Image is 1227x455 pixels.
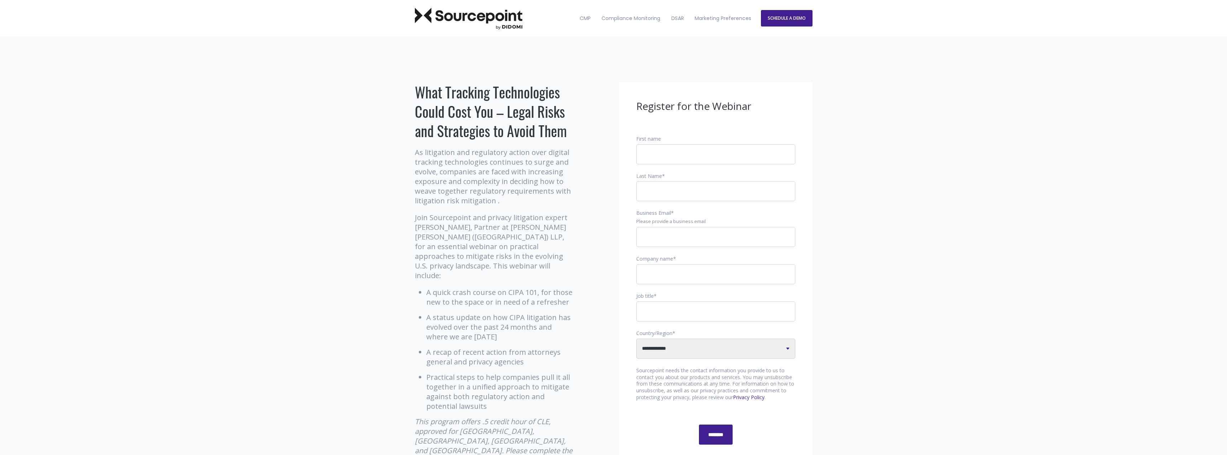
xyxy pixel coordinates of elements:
[426,347,574,367] li: A recap of recent action from attorneys general and privacy agencies
[575,3,595,34] a: CMP
[636,292,654,299] span: Job title
[597,3,665,34] a: Compliance Monitoring
[636,255,673,262] span: Company name
[636,367,795,401] p: Sourcepoint needs the contact information you provide to us to contact you about our products and...
[426,287,574,307] li: A quick crash course on CIPA 101, for those new to the space or in need of a refresher
[426,313,574,342] li: A status update on how CIPA litigation has evolved over the past 24 months and where we are [DATE]
[415,82,574,140] h1: What Tracking Technologies Could Cost You – Legal Risks and Strategies to Avoid Them
[761,10,813,26] a: SCHEDULE A DEMO
[415,213,574,280] p: Join Sourcepoint and privacy litigation expert [PERSON_NAME], Partner at [PERSON_NAME] [PERSON_NA...
[690,3,756,34] a: Marketing Preferences
[636,100,795,113] h3: Register for the Webinar
[426,372,574,411] li: Practical steps to help companies pull it all together in a unified approach to mitigate against ...
[415,8,522,29] img: Sourcepoint Logo Dark
[733,394,765,401] a: Privacy Policy
[636,173,662,179] span: Last Name
[636,218,795,225] legend: Please provide a business email
[575,3,756,34] nav: Desktop navigation
[415,147,574,205] p: As litigation and regulatory action over digital tracking technologies continues to surge and evo...
[636,330,672,337] span: Country/Region
[636,135,661,142] span: First name
[667,3,689,34] a: DSAR
[636,209,671,216] span: Business Email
